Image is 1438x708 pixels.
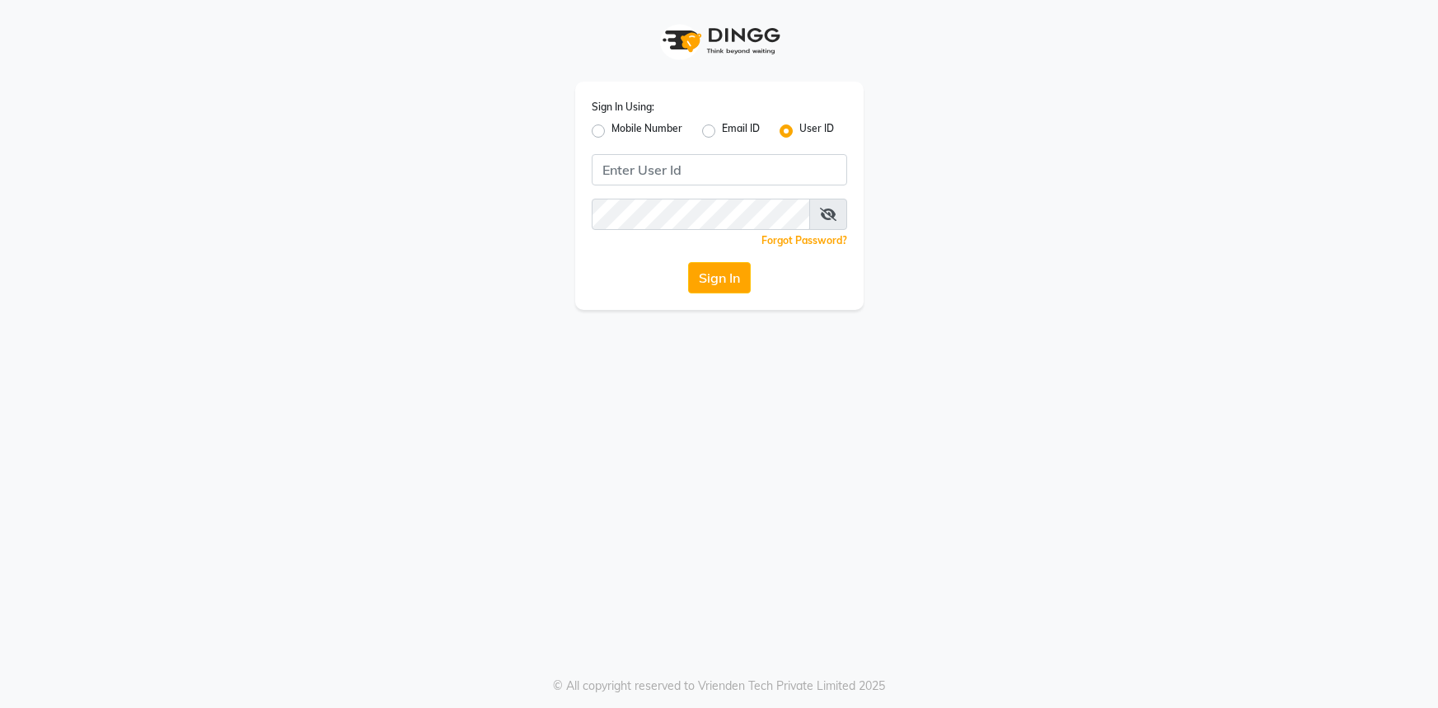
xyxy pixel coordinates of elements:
input: Username [592,199,810,230]
button: Sign In [688,262,751,293]
label: Sign In Using: [592,100,654,115]
a: Forgot Password? [761,234,847,246]
label: User ID [799,121,834,141]
input: Username [592,154,847,185]
label: Email ID [722,121,760,141]
img: logo1.svg [653,16,785,65]
label: Mobile Number [611,121,682,141]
